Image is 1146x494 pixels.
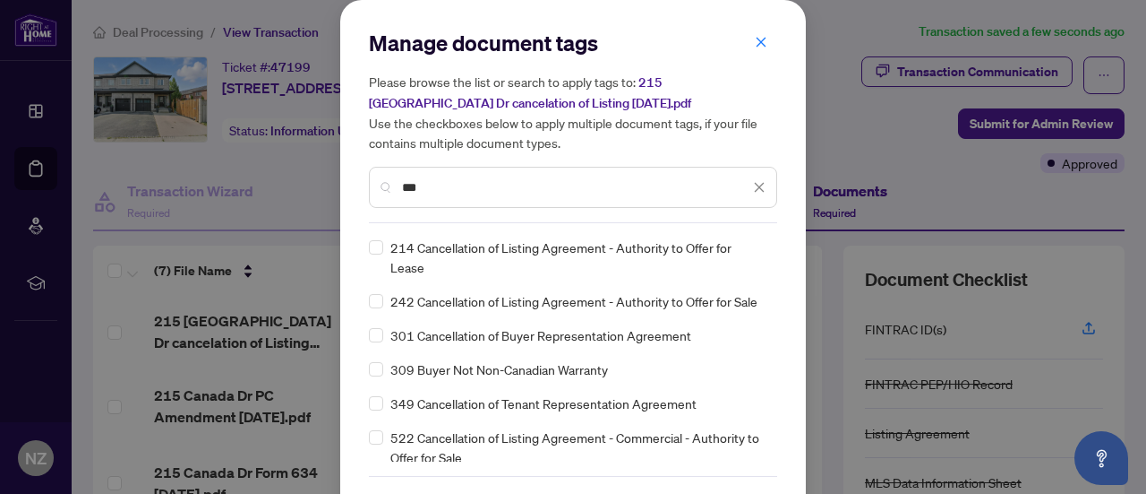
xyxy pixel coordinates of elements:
span: 522 Cancellation of Listing Agreement - Commercial - Authority to Offer for Sale [390,428,766,467]
span: 214 Cancellation of Listing Agreement - Authority to Offer for Lease [390,238,766,277]
button: Open asap [1074,431,1128,485]
span: 309 Buyer Not Non-Canadian Warranty [390,360,608,379]
span: 301 Cancellation of Buyer Representation Agreement [390,325,691,345]
span: 242 Cancellation of Listing Agreement - Authority to Offer for Sale [390,291,757,311]
h2: Manage document tags [369,29,777,57]
span: 349 Cancellation of Tenant Representation Agreement [390,394,697,413]
span: close [753,181,765,194]
h5: Please browse the list or search to apply tags to: Use the checkboxes below to apply multiple doc... [369,72,777,152]
span: close [755,36,767,48]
